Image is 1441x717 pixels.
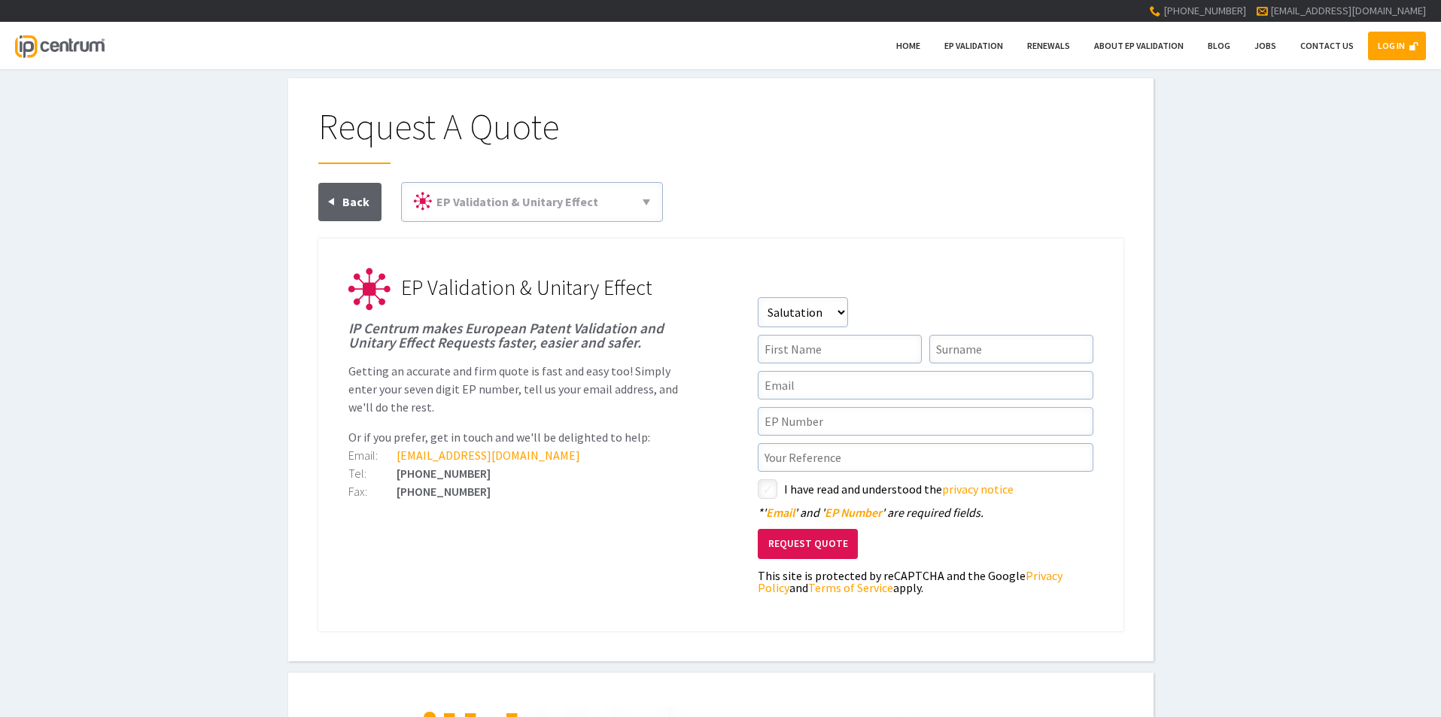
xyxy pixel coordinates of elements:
p: Or if you prefer, get in touch and we'll be delighted to help: [348,428,684,446]
a: IP Centrum [15,22,104,69]
a: EP Validation [935,32,1013,60]
span: EP Number [825,505,882,520]
a: Back [318,183,382,221]
a: Privacy Policy [758,568,1063,595]
h1: IP Centrum makes European Patent Validation and Unitary Effect Requests faster, easier and safer. [348,321,684,350]
label: I have read and understood the [784,479,1093,499]
span: Back [342,194,369,209]
span: Blog [1208,40,1230,51]
div: Fax: [348,485,397,497]
input: Email [758,371,1093,400]
a: Home [886,32,930,60]
span: EP Validation [944,40,1003,51]
span: Home [896,40,920,51]
a: [EMAIL_ADDRESS][DOMAIN_NAME] [397,448,580,463]
a: Blog [1198,32,1240,60]
button: Request Quote [758,529,858,560]
h1: Request A Quote [318,108,1123,164]
span: [PHONE_NUMBER] [1163,4,1246,17]
div: [PHONE_NUMBER] [348,485,684,497]
div: Tel: [348,467,397,479]
p: Getting an accurate and firm quote is fast and easy too! Simply enter your seven digit EP number,... [348,362,684,416]
div: ' ' and ' ' are required fields. [758,506,1093,518]
span: EP Validation & Unitary Effect [401,274,652,301]
a: Contact Us [1291,32,1363,60]
div: This site is protected by reCAPTCHA and the Google and apply. [758,570,1093,594]
span: EP Validation & Unitary Effect [436,194,598,209]
a: [EMAIL_ADDRESS][DOMAIN_NAME] [1270,4,1426,17]
a: EP Validation & Unitary Effect [408,189,656,215]
a: Renewals [1017,32,1080,60]
span: Email [766,505,795,520]
span: Jobs [1254,40,1276,51]
span: Renewals [1027,40,1070,51]
span: Contact Us [1300,40,1354,51]
a: privacy notice [942,482,1014,497]
input: Surname [929,335,1093,363]
span: About EP Validation [1094,40,1184,51]
a: About EP Validation [1084,32,1193,60]
a: Jobs [1245,32,1286,60]
label: styled-checkbox [758,479,777,499]
a: Terms of Service [808,580,893,595]
input: EP Number [758,407,1093,436]
input: Your Reference [758,443,1093,472]
input: First Name [758,335,922,363]
div: Email: [348,449,397,461]
a: LOG IN [1368,32,1426,60]
div: [PHONE_NUMBER] [348,467,684,479]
